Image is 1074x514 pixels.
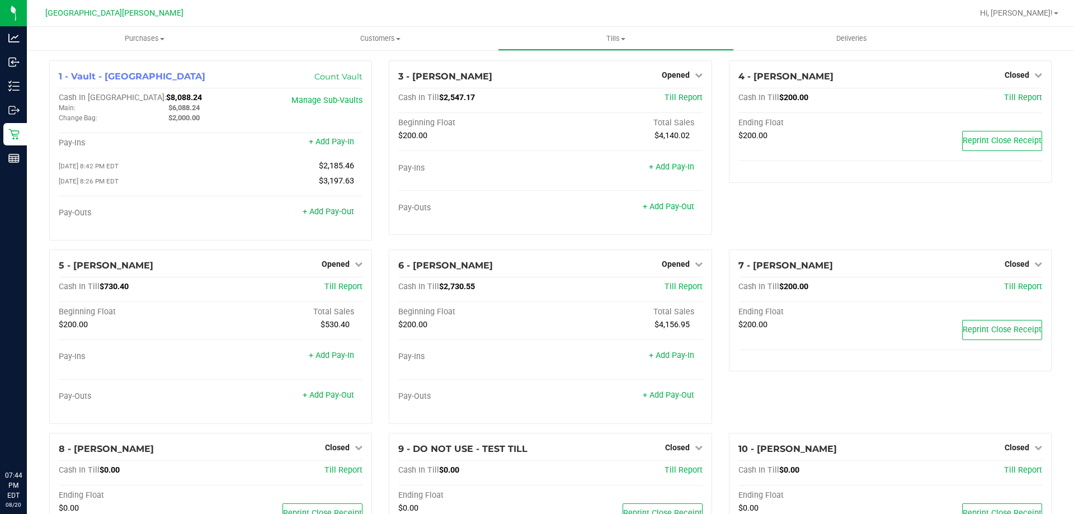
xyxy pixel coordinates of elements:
[309,137,354,147] a: + Add Pay-In
[738,131,767,140] span: $200.00
[398,307,550,317] div: Beginning Float
[963,136,1042,145] span: Reprint Close Receipt
[738,307,891,317] div: Ending Float
[962,131,1042,151] button: Reprint Close Receipt
[1005,443,1029,452] span: Closed
[439,282,475,291] span: $2,730.55
[319,161,354,171] span: $2,185.46
[398,352,550,362] div: Pay-Ins
[550,118,703,128] div: Total Sales
[324,465,362,475] a: Till Report
[8,129,20,140] inline-svg: Retail
[319,176,354,186] span: $3,197.63
[11,425,45,458] iframe: Resource center
[738,503,759,513] span: $0.00
[8,56,20,68] inline-svg: Inbound
[100,465,120,475] span: $0.00
[662,260,690,268] span: Opened
[398,320,427,329] span: $200.00
[643,202,694,211] a: + Add Pay-Out
[398,444,527,454] span: 9 - DO NOT USE - TEST TILL
[8,32,20,44] inline-svg: Analytics
[662,70,690,79] span: Opened
[738,465,779,475] span: Cash In Till
[8,105,20,116] inline-svg: Outbound
[59,162,119,170] span: [DATE] 8:42 PM EDT
[738,93,779,102] span: Cash In Till
[738,282,779,291] span: Cash In Till
[303,390,354,400] a: + Add Pay-Out
[59,320,88,329] span: $200.00
[59,138,211,148] div: Pay-Ins
[211,307,363,317] div: Total Sales
[665,465,703,475] a: Till Report
[498,27,733,50] a: Tills
[168,103,200,112] span: $6,088.24
[1004,282,1042,291] a: Till Report
[314,72,362,82] a: Count Vault
[324,282,362,291] a: Till Report
[779,93,808,102] span: $200.00
[738,320,767,329] span: $200.00
[398,203,550,213] div: Pay-Outs
[322,260,350,268] span: Opened
[654,131,690,140] span: $4,140.02
[27,34,262,44] span: Purchases
[398,131,427,140] span: $200.00
[59,93,166,102] span: Cash In [GEOGRAPHIC_DATA]:
[59,352,211,362] div: Pay-Ins
[321,320,350,329] span: $530.40
[398,163,550,173] div: Pay-Ins
[649,162,694,172] a: + Add Pay-In
[649,351,694,360] a: + Add Pay-In
[498,34,733,44] span: Tills
[398,465,439,475] span: Cash In Till
[59,71,205,82] span: 1 - Vault - [GEOGRAPHIC_DATA]
[59,444,154,454] span: 8 - [PERSON_NAME]
[303,207,354,216] a: + Add Pay-Out
[738,118,891,128] div: Ending Float
[398,71,492,82] span: 3 - [PERSON_NAME]
[59,104,76,112] span: Main:
[100,282,129,291] span: $730.40
[738,491,891,501] div: Ending Float
[8,153,20,164] inline-svg: Reports
[325,443,350,452] span: Closed
[821,34,882,44] span: Deliveries
[59,307,211,317] div: Beginning Float
[5,501,22,509] p: 08/20
[8,81,20,92] inline-svg: Inventory
[665,93,703,102] a: Till Report
[665,282,703,291] span: Till Report
[398,260,493,271] span: 6 - [PERSON_NAME]
[1005,70,1029,79] span: Closed
[1004,93,1042,102] a: Till Report
[59,282,100,291] span: Cash In Till
[309,351,354,360] a: + Add Pay-In
[168,114,200,122] span: $2,000.00
[166,93,202,102] span: $8,088.24
[59,208,211,218] div: Pay-Outs
[1004,465,1042,475] a: Till Report
[665,443,690,452] span: Closed
[59,260,153,271] span: 5 - [PERSON_NAME]
[654,320,690,329] span: $4,156.95
[262,27,498,50] a: Customers
[59,503,79,513] span: $0.00
[1005,260,1029,268] span: Closed
[738,71,833,82] span: 4 - [PERSON_NAME]
[398,282,439,291] span: Cash In Till
[439,93,475,102] span: $2,547.17
[291,96,362,105] a: Manage Sub-Vaults
[59,177,119,185] span: [DATE] 8:26 PM EDT
[963,325,1042,334] span: Reprint Close Receipt
[738,260,833,271] span: 7 - [PERSON_NAME]
[59,392,211,402] div: Pay-Outs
